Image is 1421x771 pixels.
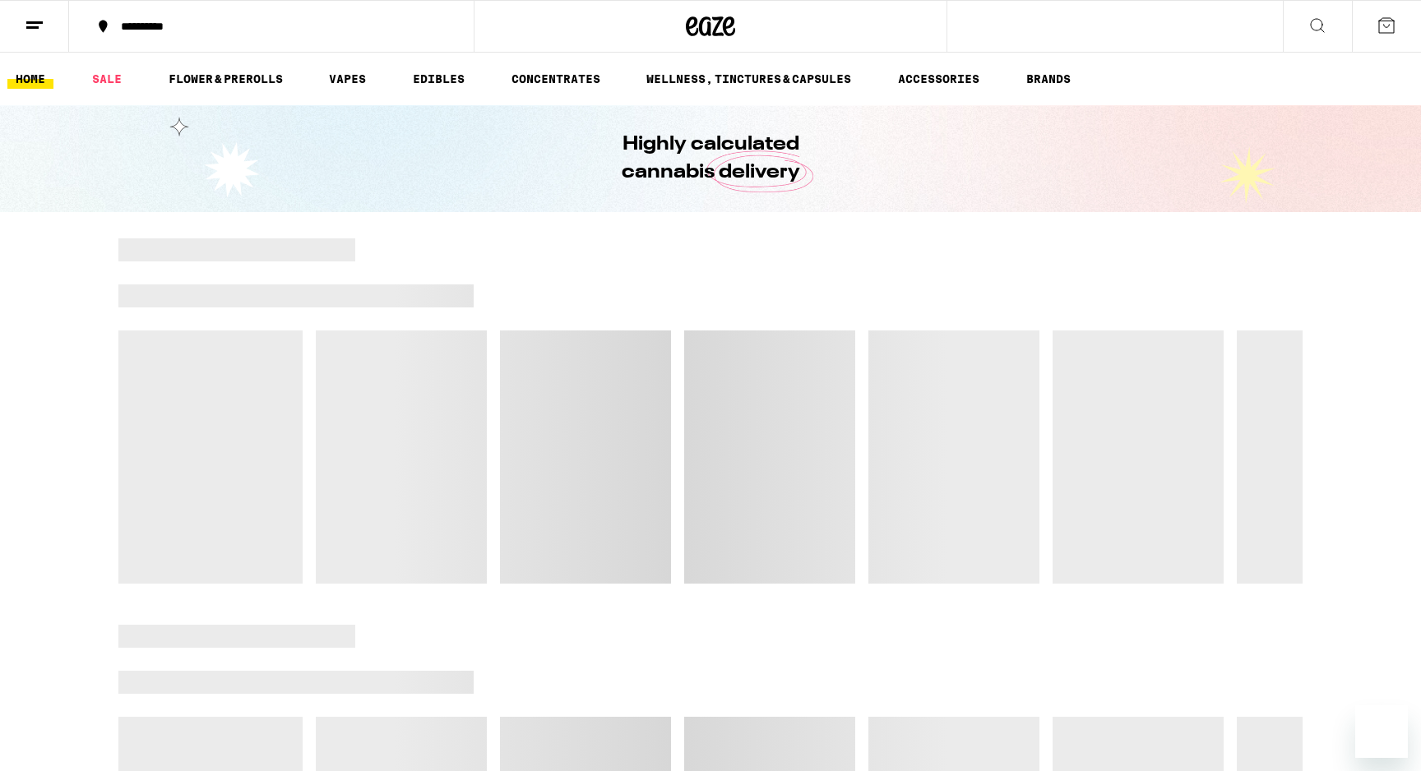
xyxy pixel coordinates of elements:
a: ACCESSORIES [890,69,988,89]
a: VAPES [321,69,374,89]
h1: Highly calculated cannabis delivery [575,131,846,187]
a: CONCENTRATES [503,69,609,89]
a: WELLNESS, TINCTURES & CAPSULES [638,69,859,89]
a: EDIBLES [405,69,473,89]
iframe: Button to launch messaging window [1355,705,1408,758]
a: HOME [7,69,53,89]
a: SALE [84,69,130,89]
a: BRANDS [1018,69,1079,89]
a: FLOWER & PREROLLS [160,69,291,89]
